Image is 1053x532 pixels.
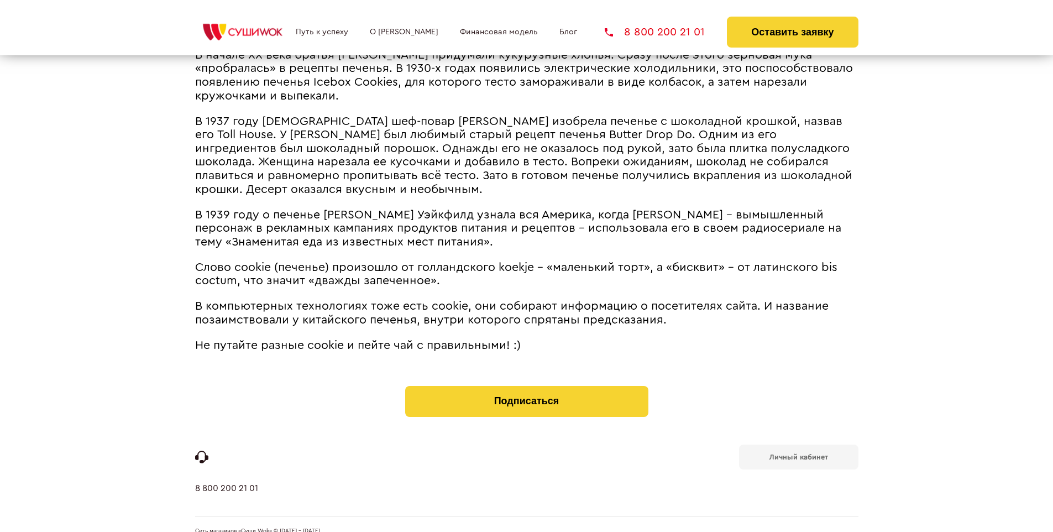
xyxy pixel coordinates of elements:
[195,300,829,326] span: В компьютерных технологиях тоже есть cookie, они собирают информацию о посетителях сайта. И назва...
[559,28,577,36] a: Блог
[195,49,853,102] span: В начале XX века братья [PERSON_NAME] придумали кукурузные хлопья. Сразу после этого зерновая мук...
[727,17,858,48] button: Оставить заявку
[460,28,538,36] a: Финансовая модель
[195,340,521,351] span: Не путайте разные cookie и пейте чай с правильными! :)
[739,445,858,470] a: Личный кабинет
[195,262,837,287] span: Слово cookie (печенье) произошло от голландского koekje – «маленький торт», а «бисквит» – от лати...
[296,28,348,36] a: Путь к успеху
[605,27,705,38] a: 8 800 200 21 01
[195,209,841,248] span: В 1939 году о печенье [PERSON_NAME] Уэйкфилд узнала вся Америка, когда [PERSON_NAME] – вымышленны...
[405,386,648,417] button: Подписаться
[769,453,828,461] b: Личный кабинет
[370,28,438,36] a: О [PERSON_NAME]
[624,27,705,38] span: 8 800 200 21 01
[195,483,258,517] a: 8 800 200 21 01
[195,116,852,195] span: В 1937 году [DEMOGRAPHIC_DATA] шеф-повар [PERSON_NAME] изобрела печенье с шоколадной крошкой, наз...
